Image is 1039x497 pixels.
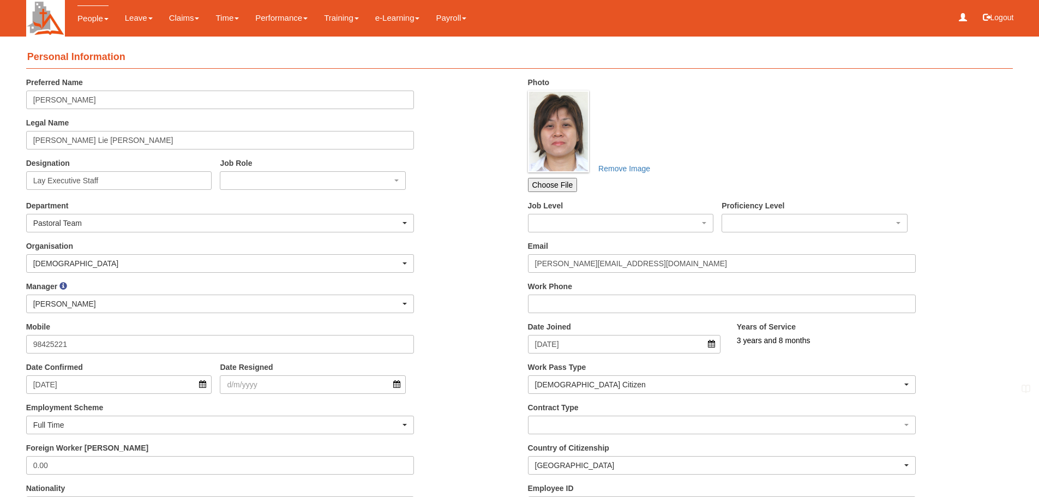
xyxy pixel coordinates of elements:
[722,200,784,211] label: Proficiency Level
[436,5,466,31] a: Payroll
[33,420,401,430] div: Full Time
[26,200,69,211] label: Department
[26,214,415,232] button: Pastoral Team
[26,295,415,313] button: [PERSON_NAME]
[255,5,308,31] a: Performance
[528,200,563,211] label: Job Level
[528,77,550,88] label: Photo
[528,456,916,475] button: [GEOGRAPHIC_DATA]
[535,379,903,390] div: [DEMOGRAPHIC_DATA] Citizen
[528,402,579,413] label: Contract Type
[528,91,590,172] img: Z
[33,258,401,269] div: [DEMOGRAPHIC_DATA]
[169,5,200,31] a: Claims
[535,460,903,471] div: [GEOGRAPHIC_DATA]
[528,362,586,373] label: Work Pass Type
[26,483,65,494] label: Nationality
[125,5,153,31] a: Leave
[975,4,1022,31] button: Logout
[26,254,415,273] button: [DEMOGRAPHIC_DATA]
[26,442,149,453] label: Foreign Worker [PERSON_NAME]
[528,281,572,292] label: Work Phone
[26,416,415,434] button: Full Time
[26,158,70,169] label: Designation
[324,5,359,31] a: Training
[737,321,796,332] label: Years of Service
[220,158,252,169] label: Job Role
[528,483,574,494] label: Employee ID
[77,5,109,31] a: People
[591,159,657,178] a: Remove Image
[26,117,69,128] label: Legal Name
[375,5,420,31] a: e-Learning
[26,241,73,252] label: Organisation
[26,375,212,394] input: d/m/yyyy
[528,241,548,252] label: Email
[215,5,239,31] a: Time
[26,402,104,413] label: Employment Scheme
[220,375,406,394] input: d/m/yyyy
[528,375,916,394] button: [DEMOGRAPHIC_DATA] Citizen
[737,335,971,346] div: 3 years and 8 months
[26,46,1013,69] h4: Personal Information
[33,298,401,309] div: [PERSON_NAME]
[26,281,58,292] label: Manager
[33,218,401,229] div: Pastoral Team
[528,321,571,332] label: Date Joined
[26,77,83,88] label: Preferred Name
[528,335,720,354] input: d/m/yyyy
[220,362,273,373] label: Date Resigned
[26,362,83,373] label: Date Confirmed
[26,321,50,332] label: Mobile
[528,178,578,192] input: Choose File
[528,442,609,453] label: Country of Citizenship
